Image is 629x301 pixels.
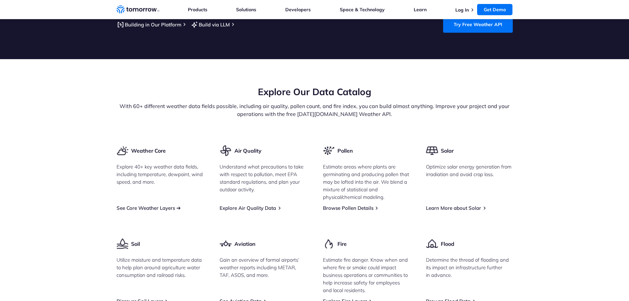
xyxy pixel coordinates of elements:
h3: Pollen [337,147,353,154]
p: Determine the thread of flooding and its impact on infrastructure further in advance. [426,256,513,279]
a: Try Free Weather API [443,16,513,33]
a: Learn [414,7,427,13]
p: Understand what precautions to take with respect to pollution, meet EPA standard regulations, and... [220,163,306,193]
a: Explore Air Quality Data [220,205,276,211]
a: Home link [117,5,159,15]
h3: Fire [337,240,347,247]
h3: Air Quality [234,147,262,154]
a: Log In [455,7,469,13]
p: Utilize moisture and temperature data to help plan around agriculture water consumption and railr... [117,256,203,279]
a: Browse Pollen Details [323,205,373,211]
a: Get Demo [477,4,512,15]
a: Products [188,7,207,13]
p: Gain an overview of formal airports’ weather reports including METAR, TAF, ASOS, and more. [220,256,306,279]
a: Space & Technology [340,7,385,13]
a: Developers [285,7,311,13]
p: Explore 40+ key weather data fields, including temperature, dewpoint, wind speed, and more. [117,163,203,186]
a: Solutions [236,7,256,13]
a: See Core Weather Layers [117,205,175,211]
a: Build via LLM [191,20,230,29]
p: Estimate areas where plants are germinating and producing pollen that may be lofted into the air.... [323,163,410,201]
a: Building in Our Platform [117,20,181,29]
p: Estimate fire danger. Know when and where fire or smoke could impact business operations or commu... [323,256,410,294]
h3: Soil [131,240,140,247]
h3: Weather Core [131,147,166,154]
h3: Flood [441,240,454,247]
h2: Explore Our Data Catalog [117,86,513,98]
h3: Solar [441,147,454,154]
p: Optimize solar energy generation from irradiation and avoid crop loss. [426,163,513,178]
a: Learn More about Solar [426,205,481,211]
h3: Aviation [234,240,256,247]
p: With 60+ different weather data fields possible, including air quality, pollen count, and fire in... [117,102,513,118]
